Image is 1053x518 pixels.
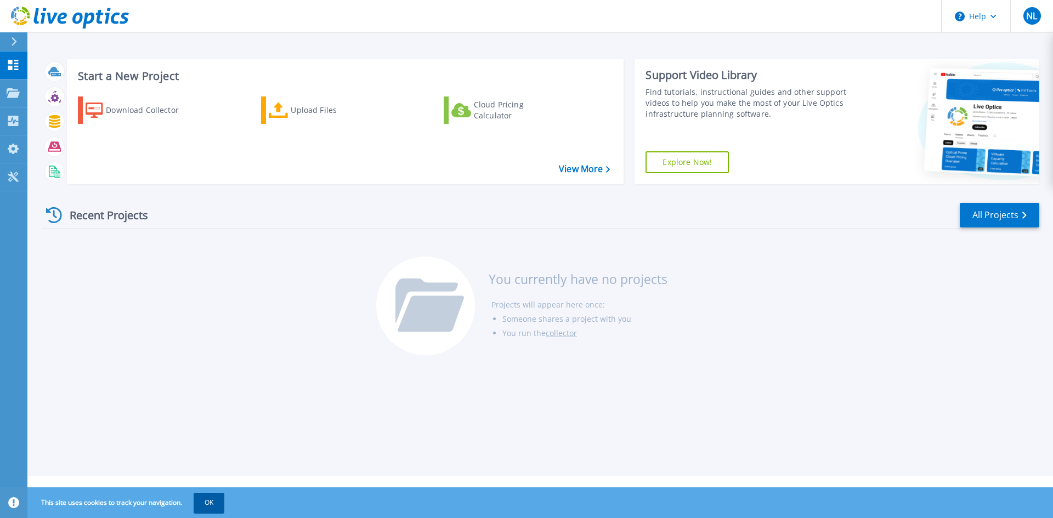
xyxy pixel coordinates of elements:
a: Upload Files [261,96,383,124]
button: OK [194,493,224,513]
a: All Projects [960,203,1039,227]
a: View More [559,164,610,174]
li: Projects will appear here once: [491,298,667,312]
div: Cloud Pricing Calculator [474,99,562,121]
div: Support Video Library [646,68,852,82]
div: Find tutorials, instructional guides and other support videos to help you make the most of your L... [646,87,852,119]
h3: Start a New Project [78,70,610,82]
span: NL [1026,12,1037,20]
a: Download Collector [78,96,200,124]
div: Download Collector [106,99,194,121]
div: Recent Projects [42,202,163,229]
div: Upload Files [291,99,378,121]
a: collector [546,328,577,338]
a: Cloud Pricing Calculator [444,96,566,124]
h3: You currently have no projects [489,273,667,285]
li: Someone shares a project with you [502,312,667,326]
span: This site uses cookies to track your navigation. [30,493,224,513]
li: You run the [502,326,667,340]
a: Explore Now! [646,151,729,173]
